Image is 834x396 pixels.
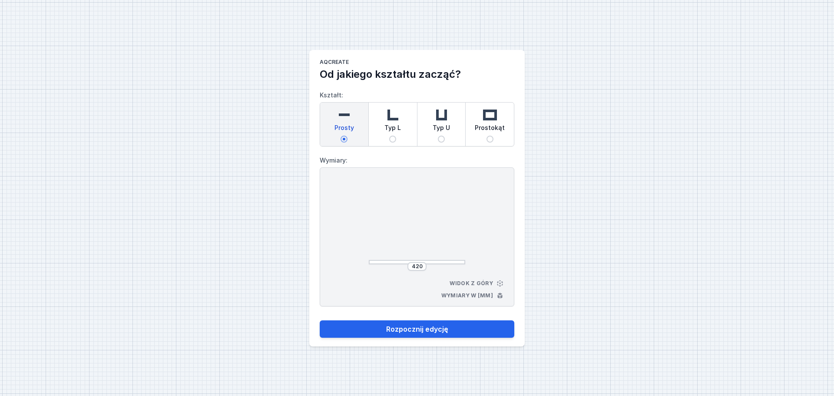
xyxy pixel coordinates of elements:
[475,123,505,136] span: Prostokąt
[486,136,493,143] input: Prostokąt
[320,59,514,67] h1: AQcreate
[320,320,514,338] button: Rozpocznij edycję
[320,88,514,146] label: Kształt:
[335,106,353,123] img: straight.svg
[410,263,424,270] input: Wymiar [mm]
[320,67,514,81] h2: Od jakiego kształtu zacząć?
[384,123,401,136] span: Typ L
[389,136,396,143] input: Typ L
[334,123,354,136] span: Prosty
[438,136,445,143] input: Typ U
[341,136,347,143] input: Prosty
[433,123,450,136] span: Typ U
[433,106,450,123] img: u-shaped.svg
[384,106,401,123] img: l-shaped.svg
[481,106,499,123] img: rectangle.svg
[320,153,514,167] label: Wymiary:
